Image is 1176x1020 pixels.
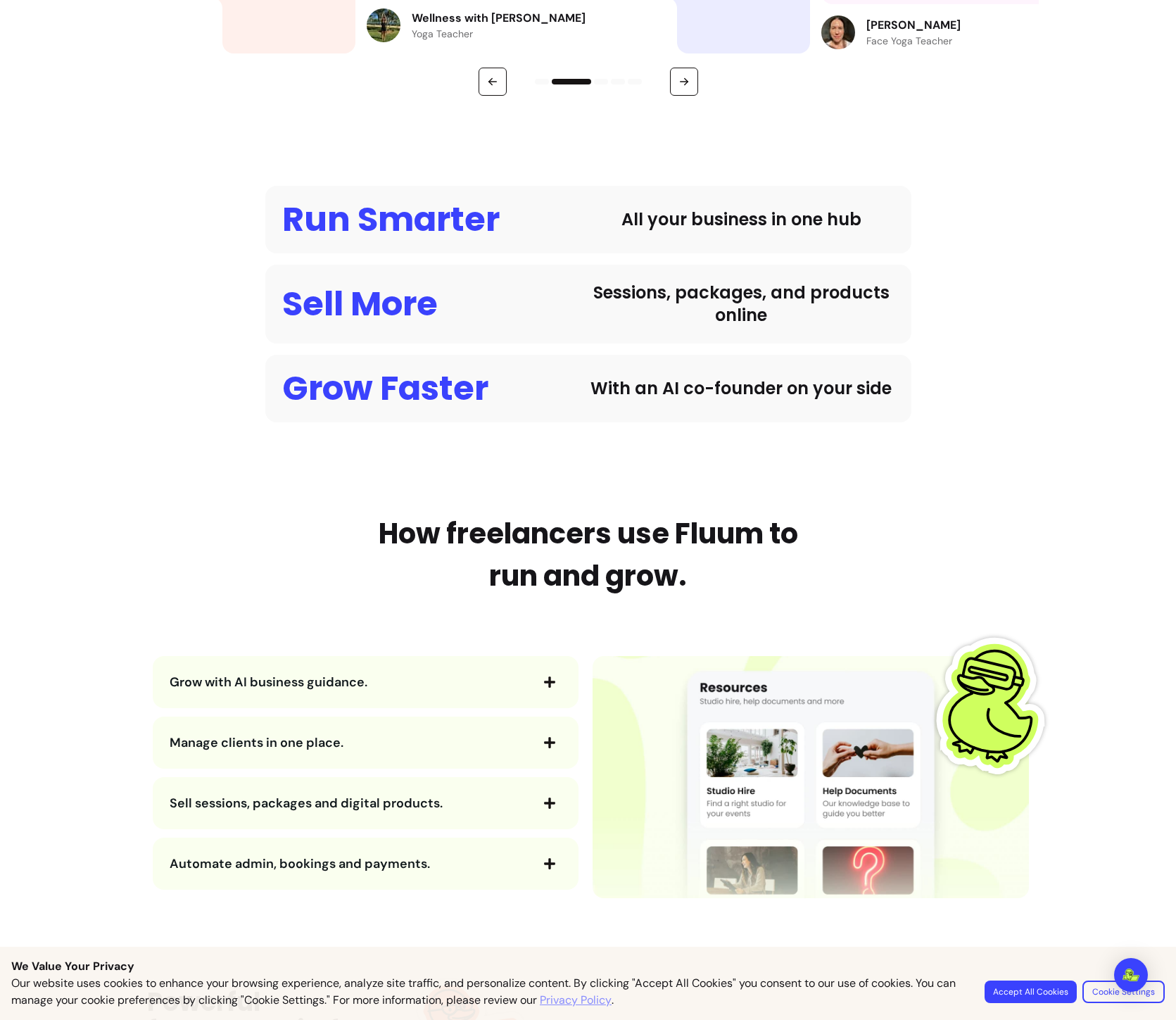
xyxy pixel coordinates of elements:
span: Automate admin, bookings and payments. [170,855,430,872]
a: Privacy Policy [540,992,612,1009]
div: Open Intercom Messenger [1114,958,1148,992]
button: Sell sessions, packages and digital products. [170,791,562,815]
span: Grow with AI business guidance. [170,674,367,691]
img: Review avatar [367,8,400,42]
p: Yoga Teacher [412,27,586,41]
div: With an AI co-founder on your side [588,377,894,400]
div: Run Smarter [282,203,500,237]
button: Cookie Settings [1082,981,1165,1003]
button: Automate admin, bookings and payments. [170,852,562,876]
p: [PERSON_NAME] [866,17,961,34]
button: Manage clients in one place. [170,731,562,755]
span: Manage clients in one place. [170,734,343,751]
button: Accept All Cookies [985,981,1077,1003]
img: Fluum Duck sticker [923,635,1064,776]
div: All your business in one hub [588,208,894,231]
img: Review avatar [821,15,855,49]
p: Our website uses cookies to enhance your browsing experience, analyze site traffic, and personali... [11,975,968,1009]
h2: How freelancers use Fluum to run and grow. [360,512,817,597]
p: We Value Your Privacy [11,958,1165,975]
p: Face Yoga Teacher [866,34,961,48]
p: Wellness with [PERSON_NAME] [412,10,586,27]
div: Sessions, packages, and products online [588,282,894,327]
button: Grow with AI business guidance. [170,670,562,694]
div: Sell More [282,287,438,321]
div: Grow Faster [282,372,488,405]
span: Sell sessions, packages and digital products. [170,795,443,812]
